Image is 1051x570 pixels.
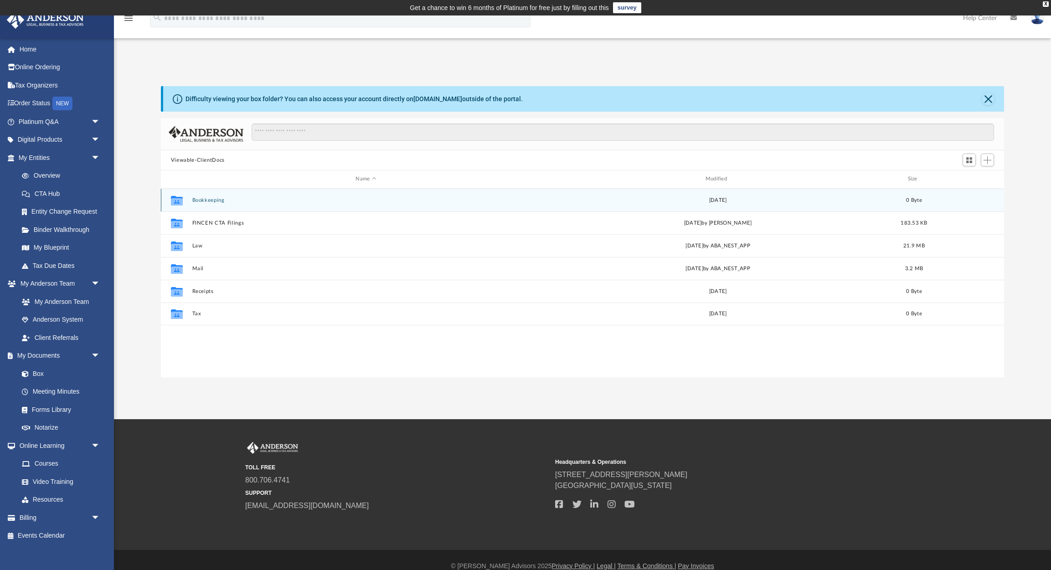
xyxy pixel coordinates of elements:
[6,508,114,527] a: Billingarrow_drop_down
[91,113,109,131] span: arrow_drop_down
[13,185,114,203] a: CTA Hub
[555,471,687,478] a: [STREET_ADDRESS][PERSON_NAME]
[161,189,1004,378] div: grid
[1043,1,1049,7] div: close
[906,288,922,293] span: 0 Byte
[6,94,114,113] a: Order StatusNEW
[123,17,134,24] a: menu
[13,239,109,257] a: My Blueprint
[171,156,225,164] button: Viewable-ClientDocs
[963,154,976,166] button: Switch to Grid View
[901,220,927,225] span: 183.53 KB
[252,123,994,141] input: Search files and folders
[192,243,540,249] button: Law
[544,287,891,295] div: [DATE]
[544,196,891,204] div: [DATE]
[13,293,105,311] a: My Anderson Team
[165,175,188,183] div: id
[6,58,114,77] a: Online Ordering
[544,310,891,318] div: [DATE]
[13,383,109,401] a: Meeting Minutes
[555,482,672,489] a: [GEOGRAPHIC_DATA][US_STATE]
[13,311,109,329] a: Anderson System
[245,463,549,472] small: TOLL FREE
[544,241,891,250] div: [DATE] by ABA_NEST_APP
[552,562,595,570] a: Privacy Policy |
[13,365,105,383] a: Box
[192,220,540,226] button: FINCEN CTA Filings
[13,167,114,185] a: Overview
[1030,11,1044,25] img: User Pic
[185,94,523,104] div: Difficulty viewing your box folder? You can also access your account directly on outside of the p...
[13,203,114,221] a: Entity Change Request
[91,436,109,455] span: arrow_drop_down
[618,562,676,570] a: Terms & Conditions |
[192,266,540,272] button: Mail
[13,329,109,347] a: Client Referrals
[903,243,925,248] span: 21.9 MB
[6,149,114,167] a: My Entitiesarrow_drop_down
[91,347,109,365] span: arrow_drop_down
[6,275,109,293] a: My Anderson Teamarrow_drop_down
[13,455,109,473] a: Courses
[245,442,300,454] img: Anderson Advisors Platinum Portal
[52,97,72,110] div: NEW
[981,154,994,166] button: Add
[91,508,109,527] span: arrow_drop_down
[896,175,932,183] div: Size
[13,491,109,509] a: Resources
[123,13,134,24] i: menu
[91,149,109,167] span: arrow_drop_down
[6,436,109,455] a: Online Learningarrow_drop_down
[91,275,109,293] span: arrow_drop_down
[544,175,892,183] div: Modified
[982,92,994,105] button: Close
[245,502,369,509] a: [EMAIL_ADDRESS][DOMAIN_NAME]
[6,76,114,94] a: Tax Organizers
[544,264,891,272] div: [DATE] by ABA_NEST_APP
[192,288,540,294] button: Receipts
[192,197,540,203] button: Bookkeeping
[906,197,922,202] span: 0 Byte
[4,11,87,29] img: Anderson Advisors Platinum Portal
[152,12,162,22] i: search
[555,458,859,466] small: Headquarters & Operations
[192,311,540,317] button: Tax
[6,113,114,131] a: Platinum Q&Aarrow_drop_down
[905,266,923,271] span: 3.2 MB
[191,175,540,183] div: Name
[6,527,114,545] a: Events Calendar
[544,219,891,227] div: [DATE] by [PERSON_NAME]
[245,489,549,497] small: SUPPORT
[936,175,1000,183] div: id
[413,95,462,103] a: [DOMAIN_NAME]
[6,40,114,58] a: Home
[13,472,105,491] a: Video Training
[906,311,922,316] span: 0 Byte
[613,2,641,13] a: survey
[597,562,616,570] a: Legal |
[6,347,109,365] a: My Documentsarrow_drop_down
[13,257,114,275] a: Tax Due Dates
[13,419,109,437] a: Notarize
[6,131,114,149] a: Digital Productsarrow_drop_down
[91,131,109,149] span: arrow_drop_down
[13,401,105,419] a: Forms Library
[678,562,714,570] a: Pay Invoices
[410,2,609,13] div: Get a chance to win 6 months of Platinum for free just by filling out this
[13,221,114,239] a: Binder Walkthrough
[245,476,290,484] a: 800.706.4741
